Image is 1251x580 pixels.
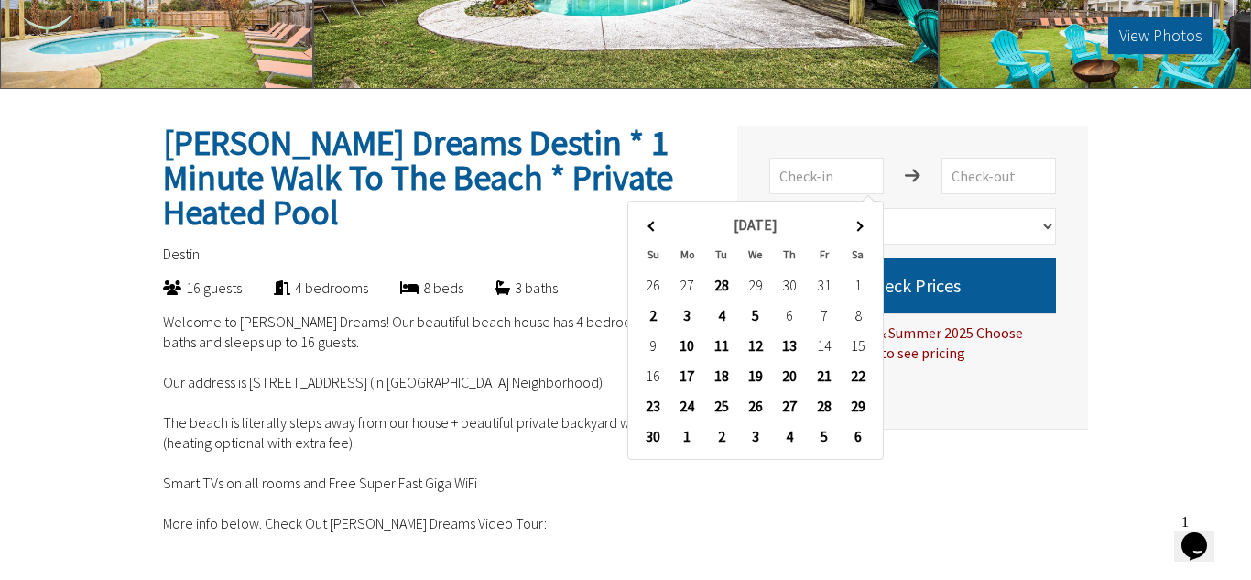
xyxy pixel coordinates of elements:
[704,269,738,300] td: 28
[670,300,704,330] td: 3
[738,239,772,269] th: We
[636,269,670,300] td: 26
[670,269,704,300] td: 27
[773,390,807,421] td: 27
[704,390,738,421] td: 25
[738,300,772,330] td: 5
[738,421,772,451] td: 3
[807,390,841,421] td: 28
[163,126,705,230] h2: [PERSON_NAME] Dreams Destin * 1 Minute Walk To The Beach * Private Heated Pool
[841,300,875,330] td: 8
[773,269,807,300] td: 30
[769,258,1056,313] button: Check Prices
[670,239,704,269] th: Mo
[704,300,738,330] td: 4
[636,360,670,390] td: 16
[738,360,772,390] td: 19
[807,269,841,300] td: 31
[738,269,772,300] td: 29
[841,390,875,421] td: 29
[704,360,738,390] td: 18
[807,330,841,360] td: 14
[704,239,738,269] th: Tu
[636,300,670,330] td: 2
[131,278,242,298] div: 16 guests
[368,278,463,298] div: 8 beds
[841,330,875,360] td: 15
[773,330,807,360] td: 13
[636,330,670,360] td: 9
[841,421,875,451] td: 6
[738,330,772,360] td: 12
[841,360,875,390] td: 22
[773,239,807,269] th: Th
[636,239,670,269] th: Su
[807,300,841,330] td: 7
[670,390,704,421] td: 24
[1108,17,1213,54] button: View Photos
[670,330,704,360] td: 10
[773,360,807,390] td: 20
[773,421,807,451] td: 4
[636,390,670,421] td: 23
[769,158,884,194] input: Check-in
[242,278,368,298] div: 4 bedrooms
[807,421,841,451] td: 5
[636,421,670,451] td: 30
[463,278,558,298] div: 3 baths
[670,421,704,451] td: 1
[841,269,875,300] td: 1
[704,330,738,360] td: 11
[738,390,772,421] td: 26
[807,360,841,390] td: 21
[941,158,1056,194] input: Check-out
[670,360,704,390] td: 17
[1174,507,1233,562] iframe: chat widget
[769,313,1056,363] div: For Spring Break & Summer 2025 Choose [DATE] to [DATE] to see pricing
[704,421,738,451] td: 2
[670,209,841,239] th: [DATE]
[807,239,841,269] th: Fr
[163,245,200,263] span: Destin
[841,239,875,269] th: Sa
[773,300,807,330] td: 6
